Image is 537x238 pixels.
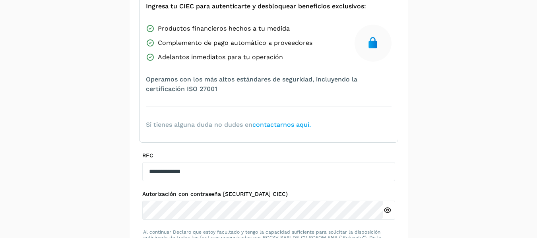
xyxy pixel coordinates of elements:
span: Operamos con los más altos estándares de seguridad, incluyendo la certificación ISO 27001 [146,75,392,94]
label: Autorización con contraseña [SECURITY_DATA] CIEC) [142,191,395,197]
span: Complemento de pago automático a proveedores [158,38,312,48]
span: Adelantos inmediatos para tu operación [158,52,283,62]
span: Productos financieros hechos a tu medida [158,24,290,33]
span: Ingresa tu CIEC para autenticarte y desbloquear beneficios exclusivos: [146,2,366,11]
span: Si tienes alguna duda no dudes en [146,120,311,130]
img: secure [366,37,379,49]
label: RFC [142,152,395,159]
a: contactarnos aquí. [252,121,311,128]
